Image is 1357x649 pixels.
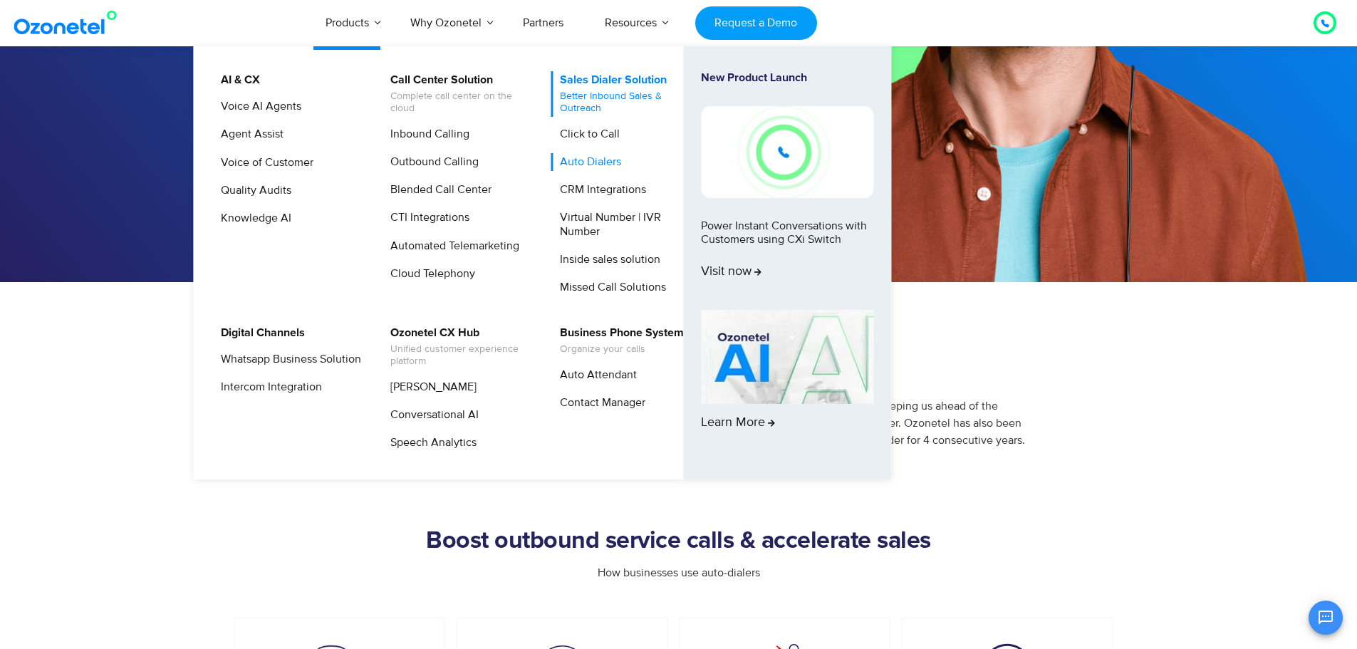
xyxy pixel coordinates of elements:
[598,566,760,580] span: How businesses use auto-dialers
[695,6,817,40] a: Request a Demo
[701,264,761,280] span: Visit now
[381,434,479,452] a: Speech Analytics
[212,378,324,396] a: Intercom Integration
[701,71,873,304] a: New Product LaunchPower Instant Conversations with Customers using CXi SwitchVisit now
[390,90,531,115] span: Complete call center on the cloud
[381,378,479,396] a: [PERSON_NAME]
[551,209,702,240] a: Virtual Number | IVR Number
[212,71,262,89] a: AI & CX
[701,310,873,404] img: AI
[212,125,286,143] a: Agent Assist
[212,154,316,172] a: Voice of Customer
[551,181,648,199] a: CRM Integrations
[551,125,622,143] a: Click to Call
[381,209,472,227] a: CTI Integrations
[551,394,648,412] a: Contact Manager
[701,106,873,197] img: New-Project-17.png
[212,209,293,227] a: Knowledge AI
[212,98,303,115] a: Voice AI Agents
[381,237,521,255] a: Automated Telemarketing
[381,71,533,117] a: Call Center SolutionComplete call center on the cloud
[560,343,684,355] span: Organize your calls
[701,310,873,455] a: Learn More
[212,182,293,199] a: Quality Audits
[212,351,363,368] a: Whatsapp Business Solution
[551,279,668,296] a: Missed Call Solutions
[381,406,481,424] a: Conversational AI
[381,181,494,199] a: Blended Call Center
[551,71,702,117] a: Sales Dialer SolutionBetter Inbound Sales & Outreach
[234,527,1124,556] h2: Boost outbound service calls & accelerate sales
[381,153,481,171] a: Outbound Calling
[390,343,531,368] span: Unified customer experience platform
[381,265,477,283] a: Cloud Telephony
[212,324,307,342] a: Digital Channels
[560,90,700,115] span: Better Inbound Sales & Outreach
[551,251,662,269] a: Inside sales solution
[1309,601,1343,635] button: Open chat
[381,324,533,370] a: Ozonetel CX HubUnified customer experience platform
[551,366,639,384] a: Auto Attendant
[551,153,623,171] a: Auto Dialers
[701,415,775,431] span: Learn More
[381,125,472,143] a: Inbound Calling
[551,324,686,358] a: Business Phone SystemOrganize your calls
